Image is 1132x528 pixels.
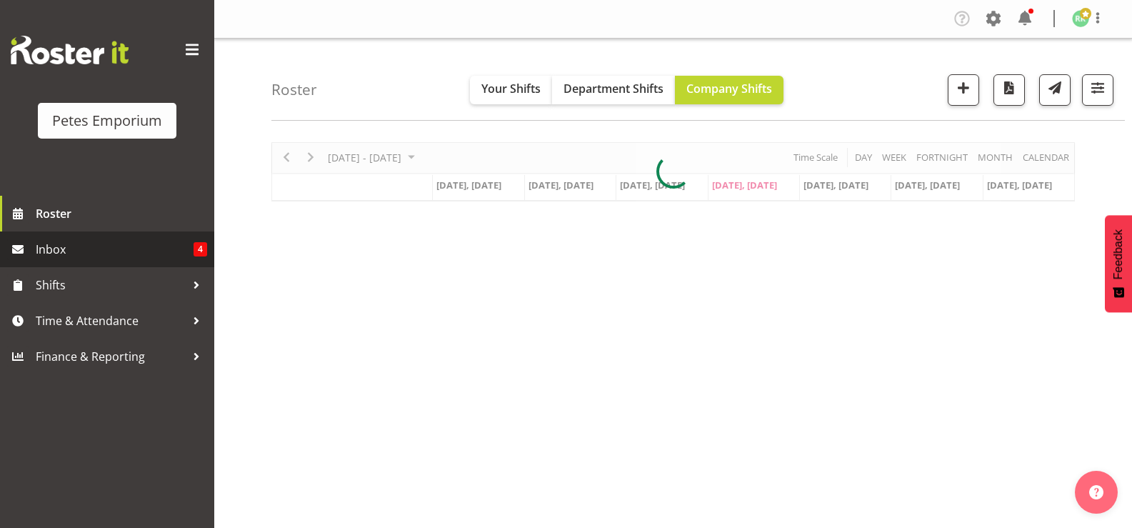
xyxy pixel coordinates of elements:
[36,310,186,332] span: Time & Attendance
[564,81,663,96] span: Department Shifts
[1105,215,1132,312] button: Feedback - Show survey
[470,76,552,104] button: Your Shifts
[1072,10,1089,27] img: ruth-robertson-taylor722.jpg
[194,242,207,256] span: 4
[1112,229,1125,279] span: Feedback
[481,81,541,96] span: Your Shifts
[11,36,129,64] img: Rosterit website logo
[686,81,772,96] span: Company Shifts
[948,74,979,106] button: Add a new shift
[36,346,186,367] span: Finance & Reporting
[52,110,162,131] div: Petes Emporium
[36,239,194,260] span: Inbox
[675,76,783,104] button: Company Shifts
[1039,74,1071,106] button: Send a list of all shifts for the selected filtered period to all rostered employees.
[1089,485,1103,499] img: help-xxl-2.png
[1082,74,1113,106] button: Filter Shifts
[36,274,186,296] span: Shifts
[271,81,317,98] h4: Roster
[552,76,675,104] button: Department Shifts
[36,203,207,224] span: Roster
[993,74,1025,106] button: Download a PDF of the roster according to the set date range.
